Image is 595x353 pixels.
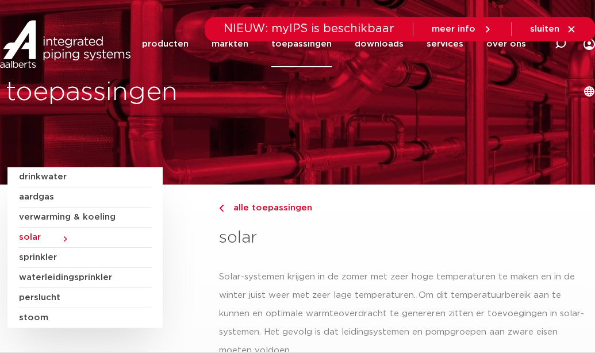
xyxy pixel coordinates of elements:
[432,25,475,33] span: meer info
[19,167,151,187] a: drinkwater
[19,268,151,288] a: waterleidingsprinkler
[19,187,151,208] a: aardgas
[19,228,151,248] a: solar
[432,24,493,34] a: meer info
[219,205,224,212] img: chevron-right.svg
[19,208,151,228] a: verwarming & koeling
[19,308,151,328] a: stoom
[584,21,595,67] div: my IPS
[142,21,526,67] nav: Menu
[219,201,588,215] a: alle toepassingen
[530,25,559,33] span: sluiten
[271,21,332,67] a: toepassingen
[219,227,588,250] h3: solar
[224,23,394,34] span: NIEUW: myIPS is beschikbaar
[486,21,526,67] a: over ons
[530,24,577,34] a: sluiten
[19,248,151,268] a: sprinkler
[227,204,312,212] span: alle toepassingen
[142,21,189,67] a: producten
[212,21,248,67] a: markten
[427,21,463,67] a: services
[19,288,151,308] a: perslucht
[355,21,404,67] a: downloads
